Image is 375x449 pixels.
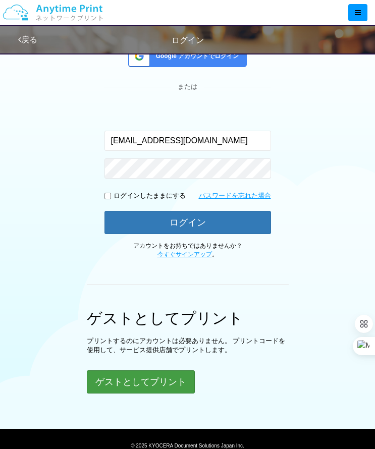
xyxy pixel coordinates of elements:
a: 今すぐサインアップ [157,251,212,258]
p: ログインしたままにする [114,191,186,201]
p: プリントするのにアカウントは必要ありません。 プリントコードを使用して、サービス提供店舗でプリントします。 [87,336,289,355]
h1: ゲストとしてプリント [87,310,289,326]
div: または [104,82,271,92]
a: パスワードを忘れた場合 [199,191,271,201]
span: © 2025 KYOCERA Document Solutions Japan Inc. [131,442,244,448]
span: ログイン [172,36,204,44]
button: ログイン [104,211,271,234]
p: アカウントをお持ちではありませんか？ [104,242,271,259]
a: 戻る [18,35,37,44]
span: 。 [157,251,218,258]
span: Google アカウントでログイン [152,52,239,61]
input: メールアドレス [104,131,271,151]
button: ゲストとしてプリント [87,370,195,394]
